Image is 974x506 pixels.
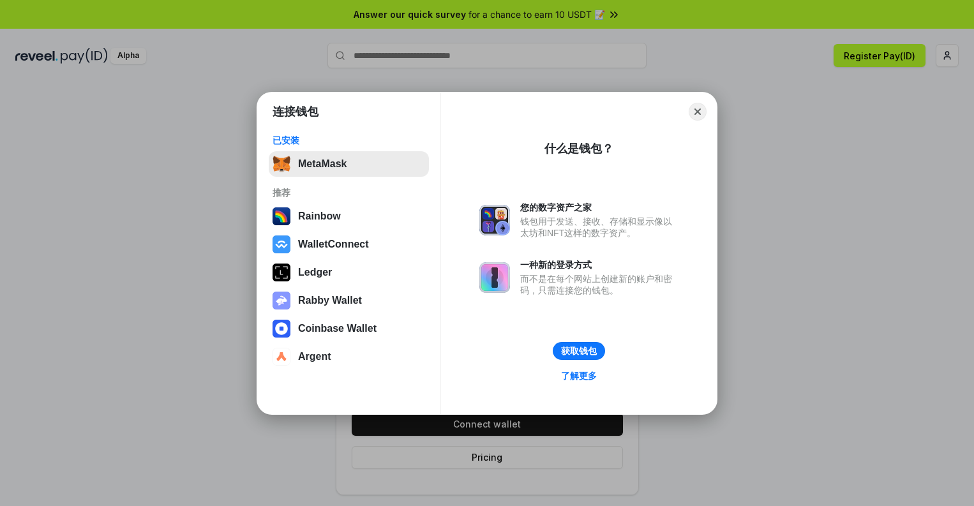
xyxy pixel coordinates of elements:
button: 获取钱包 [553,342,605,360]
button: Close [689,103,707,121]
img: svg+xml,%3Csvg%20width%3D%2228%22%20height%3D%2228%22%20viewBox%3D%220%200%2028%2028%22%20fill%3D... [273,348,290,366]
div: Rainbow [298,211,341,222]
a: 了解更多 [553,368,604,384]
div: 获取钱包 [561,345,597,357]
div: MetaMask [298,158,347,170]
div: 一种新的登录方式 [520,259,678,271]
div: Argent [298,351,331,362]
button: MetaMask [269,151,429,177]
img: svg+xml,%3Csvg%20fill%3D%22none%22%20height%3D%2233%22%20viewBox%3D%220%200%2035%2033%22%20width%... [273,155,290,173]
button: Argent [269,344,429,369]
button: WalletConnect [269,232,429,257]
img: svg+xml,%3Csvg%20xmlns%3D%22http%3A%2F%2Fwww.w3.org%2F2000%2Fsvg%22%20fill%3D%22none%22%20viewBox... [273,292,290,309]
img: svg+xml,%3Csvg%20width%3D%22120%22%20height%3D%22120%22%20viewBox%3D%220%200%20120%20120%22%20fil... [273,207,290,225]
h1: 连接钱包 [273,104,318,119]
button: Coinbase Wallet [269,316,429,341]
img: svg+xml,%3Csvg%20xmlns%3D%22http%3A%2F%2Fwww.w3.org%2F2000%2Fsvg%22%20fill%3D%22none%22%20viewBox... [479,262,510,293]
div: Coinbase Wallet [298,323,377,334]
div: 您的数字资产之家 [520,202,678,213]
div: Ledger [298,267,332,278]
div: 而不是在每个网站上创建新的账户和密码，只需连接您的钱包。 [520,273,678,296]
img: svg+xml,%3Csvg%20xmlns%3D%22http%3A%2F%2Fwww.w3.org%2F2000%2Fsvg%22%20fill%3D%22none%22%20viewBox... [479,205,510,235]
button: Ledger [269,260,429,285]
div: WalletConnect [298,239,369,250]
button: Rabby Wallet [269,288,429,313]
div: 已安装 [273,135,425,146]
img: svg+xml,%3Csvg%20width%3D%2228%22%20height%3D%2228%22%20viewBox%3D%220%200%2028%2028%22%20fill%3D... [273,235,290,253]
div: 什么是钱包？ [544,141,613,156]
img: svg+xml,%3Csvg%20width%3D%2228%22%20height%3D%2228%22%20viewBox%3D%220%200%2028%2028%22%20fill%3D... [273,320,290,338]
button: Rainbow [269,204,429,229]
img: svg+xml,%3Csvg%20xmlns%3D%22http%3A%2F%2Fwww.w3.org%2F2000%2Fsvg%22%20width%3D%2228%22%20height%3... [273,264,290,281]
div: Rabby Wallet [298,295,362,306]
div: 钱包用于发送、接收、存储和显示像以太坊和NFT这样的数字资产。 [520,216,678,239]
div: 了解更多 [561,370,597,382]
div: 推荐 [273,187,425,198]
